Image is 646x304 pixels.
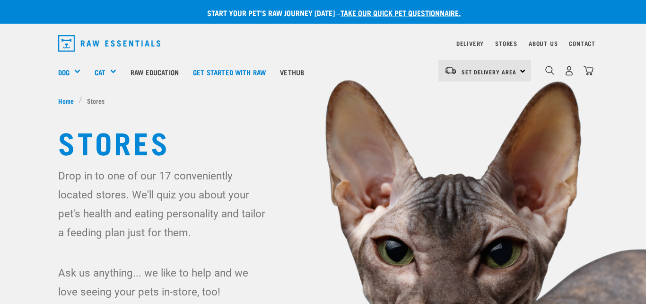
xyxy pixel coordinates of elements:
[545,66,554,75] img: home-icon-1@2x.png
[58,35,160,52] img: Raw Essentials Logo
[340,10,461,15] a: take our quick pet questionnaire.
[186,53,273,91] a: Get started with Raw
[444,66,457,75] img: van-moving.png
[529,42,558,45] a: About Us
[58,96,79,106] a: Home
[58,125,588,159] h1: Stores
[51,31,595,55] nav: dropdown navigation
[456,42,484,45] a: Delivery
[58,166,270,242] p: Drop in to one of our 17 conveniently located stores. We'll quiz you about your pet's health and ...
[58,263,270,301] p: Ask us anything... we like to help and we love seeing your pets in-store, too!
[95,67,105,78] a: Cat
[462,70,516,73] span: Set Delivery Area
[495,42,517,45] a: Stores
[584,66,594,76] img: home-icon@2x.png
[564,66,574,76] img: user.png
[58,96,588,106] nav: breadcrumbs
[273,53,311,91] a: Vethub
[58,67,70,78] a: Dog
[569,42,595,45] a: Contact
[123,53,186,91] a: Raw Education
[58,96,74,106] span: Home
